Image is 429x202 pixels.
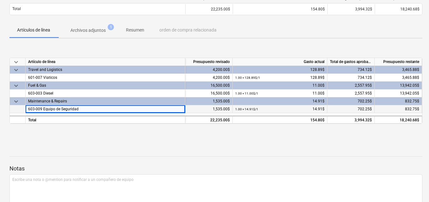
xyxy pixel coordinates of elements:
span: 2,557.95$ [355,91,372,95]
span: keyboard_arrow_down [12,82,20,89]
div: 14.91$ [235,105,325,113]
div: 14.91$ [235,97,325,105]
small: 1.00 × 14.91$ / 1 [235,107,258,111]
div: 1,535.00$ [185,105,233,113]
div: 1,535.00$ [185,97,233,105]
div: 22,235.00$ [185,4,233,14]
div: 4,200.00$ [185,66,233,74]
span: 18,240.68$ [400,7,420,11]
div: 16,500.00$ [185,82,233,89]
span: 832.75$ [405,107,419,111]
div: 18,240.68$ [375,116,422,124]
div: Presupuesto restante [375,58,422,66]
span: keyboard_arrow_down [12,58,20,66]
div: Total [26,116,185,124]
p: Archivos adjuntos [70,27,106,34]
div: 3,994.32$ [327,116,375,124]
div: 11.00$ [235,89,325,97]
div: 3,994.32$ [327,4,375,14]
div: 154.80$ [235,116,325,124]
div: Maintenance & Repairs [28,97,182,105]
p: Resumen [126,27,144,33]
div: 22,235.00$ [185,116,233,124]
div: 154.80$ [235,7,325,11]
small: 1.00 × 11.00$ / 1 [235,92,258,95]
div: 128.89$ [235,66,325,74]
div: 2,557.95$ [327,82,375,89]
div: Travel and Logistics [28,66,182,73]
p: Notas [9,165,422,172]
span: 13,942.05$ [400,91,419,95]
div: Widget de chat [397,172,429,202]
span: 1 [108,24,114,30]
div: Total de gastos aprobados [327,58,375,66]
div: 13,942.05$ [375,82,422,89]
div: 832.75$ [375,97,422,105]
div: Presupuesto revisado [185,58,233,66]
span: 603-009 Equipo de Seguridad [28,107,79,111]
small: 1.00 × 128.89$ / 1 [235,76,260,79]
div: 128.89$ [235,74,325,82]
span: 3,465.88$ [402,75,419,80]
iframe: Chat Widget [397,172,429,202]
div: Artículo de línea [26,58,185,66]
div: 16,500.00$ [185,89,233,97]
span: 601-007 Viaticos [28,75,57,80]
span: keyboard_arrow_down [12,98,20,105]
span: 603-003 Diesel [28,91,53,95]
div: 3,465.88$ [375,66,422,74]
div: 702.25$ [327,97,375,105]
div: Fuel & Gas [28,82,182,89]
span: 734.12$ [358,75,372,80]
div: 4,200.00$ [185,74,233,82]
span: 702.25$ [358,107,372,111]
div: Gasto actual [233,58,327,66]
p: Total [12,6,21,12]
div: 11.00$ [235,82,325,89]
p: Artículos de línea [17,27,50,33]
div: 734.12$ [327,66,375,74]
span: keyboard_arrow_down [12,66,20,74]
